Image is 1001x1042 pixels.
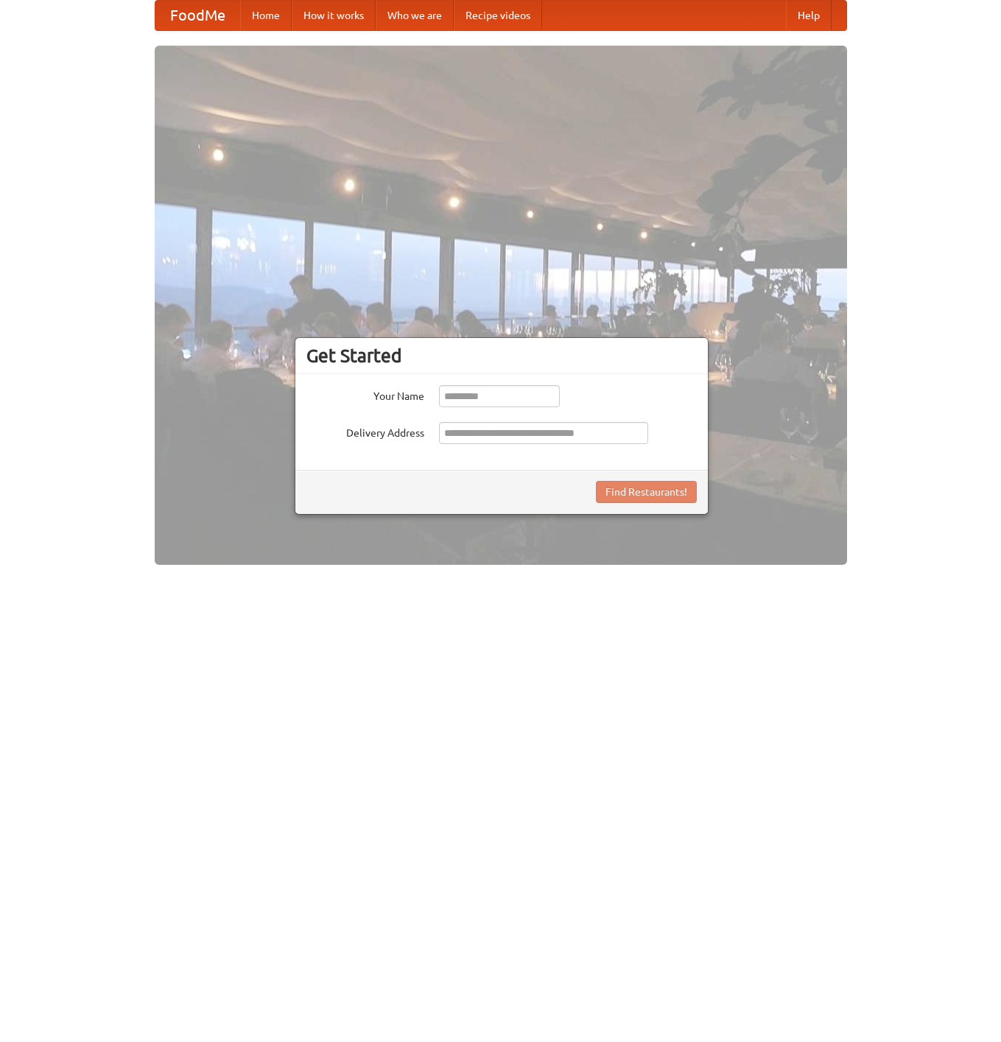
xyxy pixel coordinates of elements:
[306,345,697,367] h3: Get Started
[376,1,454,30] a: Who we are
[306,422,424,440] label: Delivery Address
[292,1,376,30] a: How it works
[786,1,832,30] a: Help
[306,385,424,404] label: Your Name
[240,1,292,30] a: Home
[454,1,542,30] a: Recipe videos
[155,1,240,30] a: FoodMe
[596,481,697,503] button: Find Restaurants!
